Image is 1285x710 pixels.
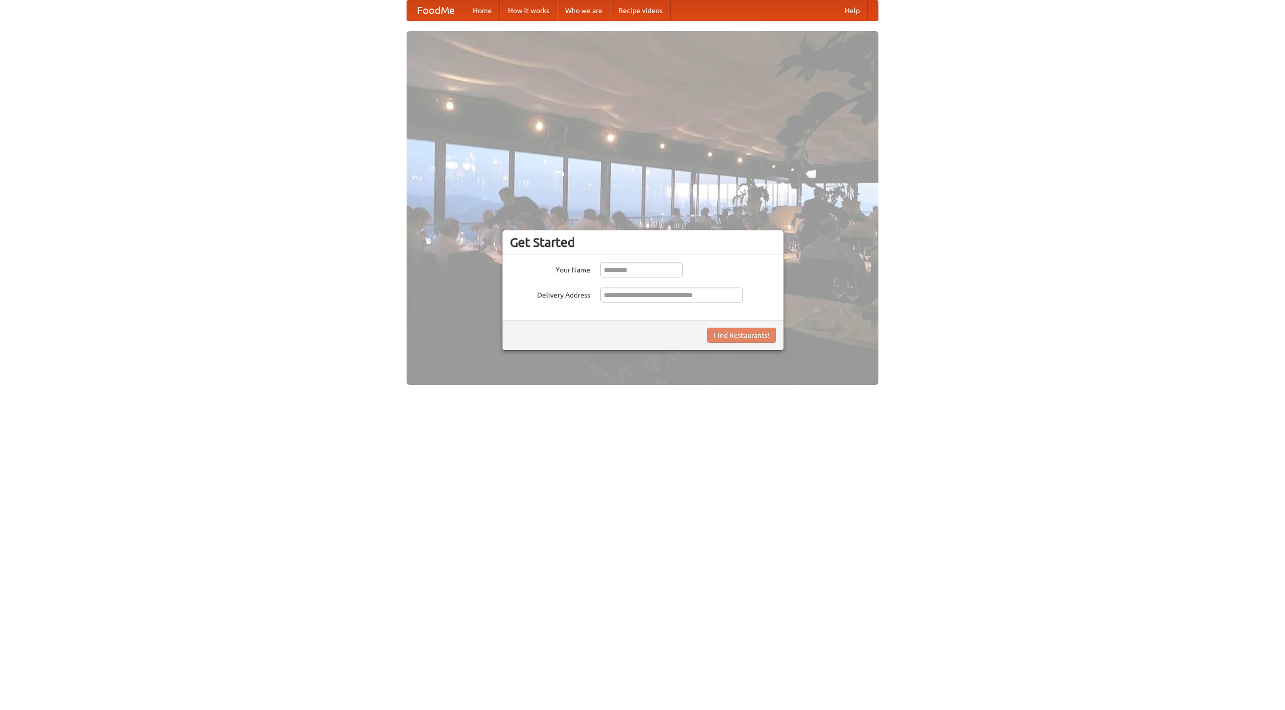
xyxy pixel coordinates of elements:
a: Who we are [557,1,610,21]
h3: Get Started [510,235,776,250]
a: Recipe videos [610,1,671,21]
a: Home [465,1,500,21]
a: Help [837,1,868,21]
a: FoodMe [407,1,465,21]
label: Delivery Address [510,288,590,300]
a: How it works [500,1,557,21]
label: Your Name [510,262,590,275]
button: Find Restaurants! [707,328,776,343]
